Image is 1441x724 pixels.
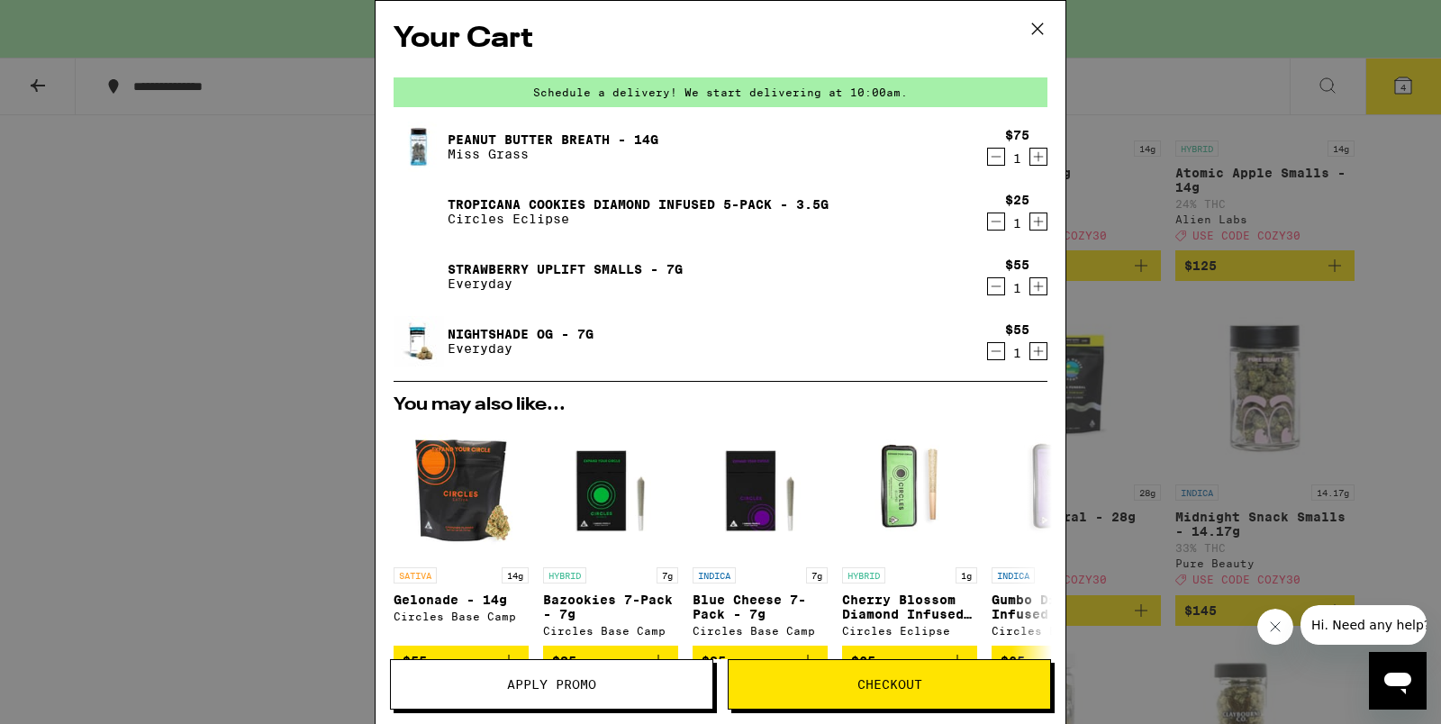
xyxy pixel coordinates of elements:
img: Circles Base Camp - Bazookies 7-Pack - 7g [543,423,678,558]
button: Add to bag [842,646,977,676]
iframe: Message from company [1301,605,1427,645]
div: 1 [1005,346,1029,360]
p: SATIVA [394,567,437,584]
p: HYBRID [842,567,885,584]
a: Open page for Gelonade - 14g from Circles Base Camp [394,423,529,646]
a: Tropicana Cookies Diamond Infused 5-Pack - 3.5g [448,197,829,212]
img: Nightshade OG - 7g [394,316,444,367]
button: Add to bag [394,646,529,676]
button: Add to bag [693,646,828,676]
button: Decrement [987,342,1005,360]
div: $25 [1005,193,1029,207]
div: $75 [1005,128,1029,142]
a: Open page for Bazookies 7-Pack - 7g from Circles Base Camp [543,423,678,646]
button: Increment [1029,213,1047,231]
span: Hi. Need any help? [11,13,130,27]
iframe: Close message [1257,609,1293,645]
div: 1 [1005,216,1029,231]
span: $55 [403,654,427,668]
button: Decrement [987,277,1005,295]
img: Circles Base Camp - Blue Cheese 7-Pack - 7g [693,423,828,558]
p: INDICA [693,567,736,584]
span: $25 [1001,654,1025,668]
a: Open page for Gumbo Diamond Infused 5-Pack - 3.5g from Circles Eclipse [992,423,1127,646]
p: Everyday [448,341,594,356]
img: Circles Eclipse - Gumbo Diamond Infused 5-Pack - 3.5g [992,423,1127,558]
button: Increment [1029,277,1047,295]
iframe: Button to launch messaging window [1369,652,1427,710]
p: Gelonade - 14g [394,593,529,607]
p: 7g [806,567,828,584]
img: Strawberry Uplift Smalls - 7g [394,251,444,302]
p: 7g [657,567,678,584]
p: INDICA [992,567,1035,584]
img: Circles Base Camp - Gelonade - 14g [394,423,529,558]
span: $25 [851,654,875,668]
button: Checkout [728,659,1051,710]
a: Open page for Blue Cheese 7-Pack - 7g from Circles Base Camp [693,423,828,646]
p: Cherry Blossom Diamond Infused 5-Pack - 3.5g [842,593,977,621]
img: Tropicana Cookies Diamond Infused 5-Pack - 3.5g [394,186,444,237]
button: Add to bag [992,646,1127,676]
p: Gumbo Diamond Infused 5-Pack - 3.5g [992,593,1127,621]
div: Circles Eclipse [842,625,977,637]
div: Circles Base Camp [693,625,828,637]
span: Checkout [857,678,922,691]
h2: Your Cart [394,19,1047,59]
p: Everyday [448,276,683,291]
span: $35 [702,654,726,668]
p: Miss Grass [448,147,658,161]
div: $55 [1005,258,1029,272]
button: Decrement [987,213,1005,231]
a: Strawberry Uplift Smalls - 7g [448,262,683,276]
div: $55 [1005,322,1029,337]
a: Open page for Cherry Blossom Diamond Infused 5-Pack - 3.5g from Circles Eclipse [842,423,977,646]
button: Add to bag [543,646,678,676]
img: Circles Eclipse - Cherry Blossom Diamond Infused 5-Pack - 3.5g [842,423,977,558]
div: 1 [1005,281,1029,295]
span: Apply Promo [507,678,596,691]
button: Decrement [987,148,1005,166]
p: HYBRID [543,567,586,584]
span: $35 [552,654,576,668]
p: 14g [502,567,529,584]
img: Peanut Butter Breath - 14g [394,122,444,172]
a: Peanut Butter Breath - 14g [448,132,658,147]
button: Apply Promo [390,659,713,710]
div: Schedule a delivery! We start delivering at 10:00am. [394,77,1047,107]
h2: You may also like... [394,396,1047,414]
div: 1 [1005,151,1029,166]
button: Increment [1029,342,1047,360]
p: Bazookies 7-Pack - 7g [543,593,678,621]
a: Nightshade OG - 7g [448,327,594,341]
div: Circles Eclipse [992,625,1127,637]
div: Circles Base Camp [543,625,678,637]
p: Circles Eclipse [448,212,829,226]
div: Circles Base Camp [394,611,529,622]
button: Increment [1029,148,1047,166]
p: 1g [956,567,977,584]
p: Blue Cheese 7-Pack - 7g [693,593,828,621]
